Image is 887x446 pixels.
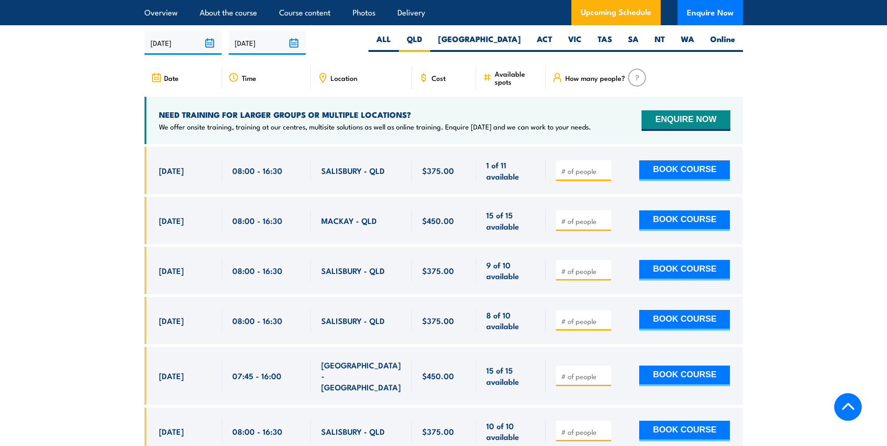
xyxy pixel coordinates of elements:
[159,215,184,226] span: [DATE]
[331,74,357,82] span: Location
[321,265,385,276] span: SALISBURY - QLD
[159,315,184,326] span: [DATE]
[321,360,402,392] span: [GEOGRAPHIC_DATA] - [GEOGRAPHIC_DATA]
[590,34,620,52] label: TAS
[232,265,282,276] span: 08:00 - 16:30
[486,259,535,281] span: 9 of 10 available
[430,34,529,52] label: [GEOGRAPHIC_DATA]
[232,426,282,437] span: 08:00 - 16:30
[159,122,591,131] p: We offer onsite training, training at our centres, multisite solutions as well as online training...
[321,315,385,326] span: SALISBURY - QLD
[321,426,385,437] span: SALISBURY - QLD
[232,315,282,326] span: 08:00 - 16:30
[560,34,590,52] label: VIC
[486,159,535,181] span: 1 of 11 available
[639,160,730,181] button: BOOK COURSE
[561,317,608,326] input: # of people
[422,215,454,226] span: $450.00
[229,31,306,55] input: To date
[399,34,430,52] label: QLD
[422,315,454,326] span: $375.00
[561,372,608,381] input: # of people
[159,109,591,120] h4: NEED TRAINING FOR LARGER GROUPS OR MULTIPLE LOCATIONS?
[486,365,535,387] span: 15 of 15 available
[368,34,399,52] label: ALL
[232,165,282,176] span: 08:00 - 16:30
[422,426,454,437] span: $375.00
[561,166,608,176] input: # of people
[159,370,184,381] span: [DATE]
[232,370,281,381] span: 07:45 - 16:00
[422,265,454,276] span: $375.00
[486,420,535,442] span: 10 of 10 available
[620,34,647,52] label: SA
[673,34,702,52] label: WA
[561,427,608,437] input: # of people
[321,165,385,176] span: SALISBURY - QLD
[159,426,184,437] span: [DATE]
[529,34,560,52] label: ACT
[159,165,184,176] span: [DATE]
[565,74,625,82] span: How many people?
[702,34,743,52] label: Online
[232,215,282,226] span: 08:00 - 16:30
[639,310,730,331] button: BOOK COURSE
[639,421,730,441] button: BOOK COURSE
[242,74,256,82] span: Time
[647,34,673,52] label: NT
[561,216,608,226] input: # of people
[422,370,454,381] span: $450.00
[164,74,179,82] span: Date
[144,31,222,55] input: From date
[642,110,730,131] button: ENQUIRE NOW
[639,260,730,281] button: BOOK COURSE
[561,266,608,276] input: # of people
[486,209,535,231] span: 15 of 15 available
[321,215,377,226] span: MACKAY - QLD
[639,210,730,231] button: BOOK COURSE
[432,74,446,82] span: Cost
[422,165,454,176] span: $375.00
[639,366,730,386] button: BOOK COURSE
[159,265,184,276] span: [DATE]
[486,309,535,331] span: 8 of 10 available
[495,70,539,86] span: Available spots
